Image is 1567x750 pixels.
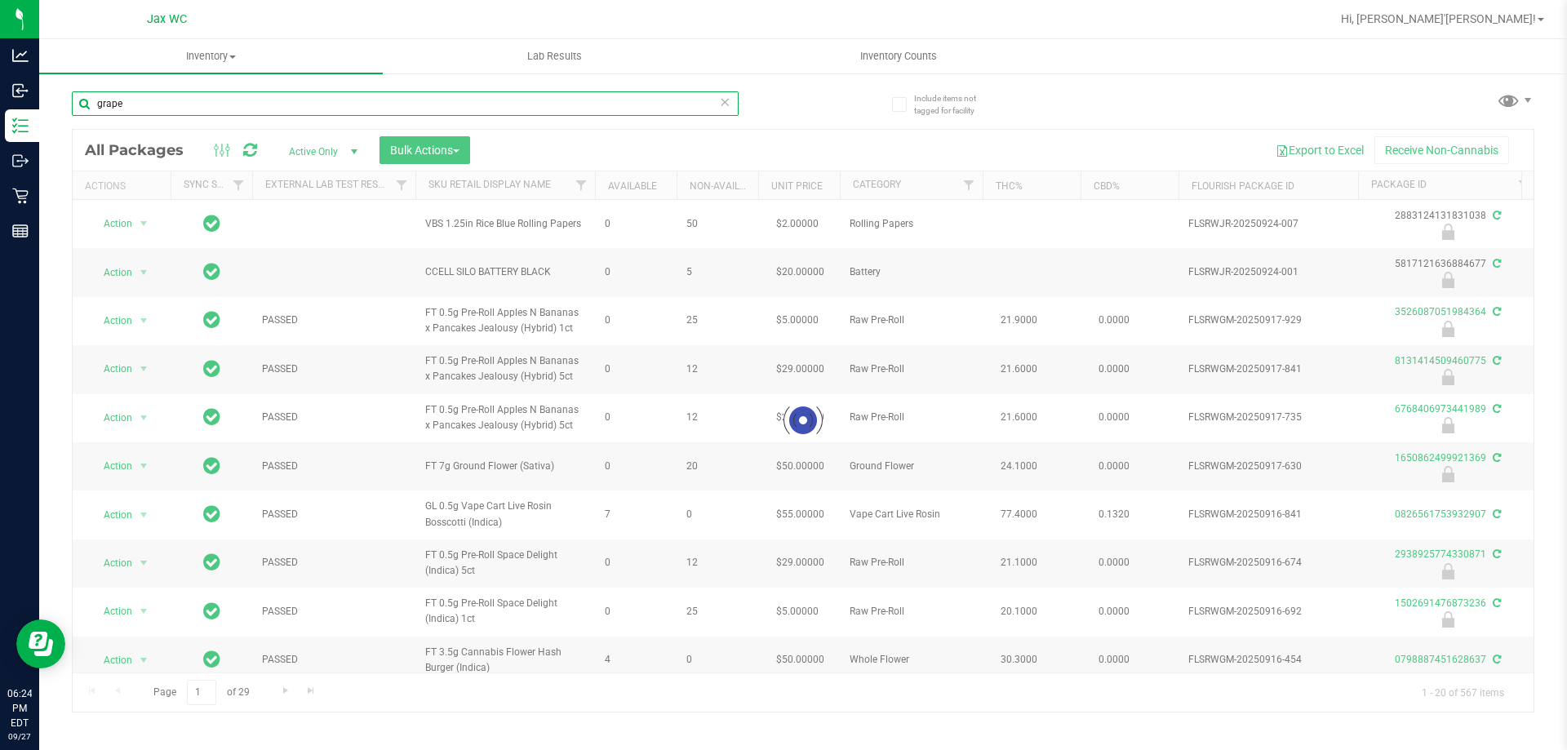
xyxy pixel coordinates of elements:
[12,47,29,64] inline-svg: Analytics
[12,82,29,99] inline-svg: Inbound
[16,619,65,668] iframe: Resource center
[726,39,1070,73] a: Inventory Counts
[147,12,187,26] span: Jax WC
[72,91,739,116] input: Search Package ID, Item Name, SKU, Lot or Part Number...
[12,118,29,134] inline-svg: Inventory
[39,49,383,64] span: Inventory
[719,91,730,113] span: Clear
[39,39,383,73] a: Inventory
[505,49,604,64] span: Lab Results
[838,49,959,64] span: Inventory Counts
[914,92,996,117] span: Include items not tagged for facility
[383,39,726,73] a: Lab Results
[12,153,29,169] inline-svg: Outbound
[1341,12,1536,25] span: Hi, [PERSON_NAME]'[PERSON_NAME]!
[7,686,32,730] p: 06:24 PM EDT
[12,223,29,239] inline-svg: Reports
[12,188,29,204] inline-svg: Retail
[7,730,32,743] p: 09/27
